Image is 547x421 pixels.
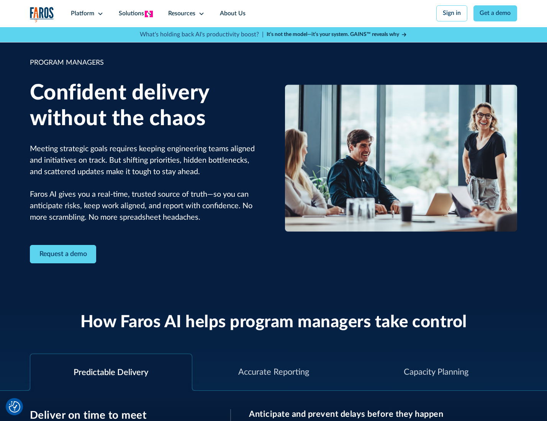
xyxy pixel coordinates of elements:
a: Get a demo [473,5,518,21]
button: Cookie Settings [9,401,20,413]
a: Sign in [436,5,467,21]
div: Capacity Planning [404,366,468,379]
div: Accurate Reporting [238,366,309,379]
a: It’s not the model—it’s your system. GAINS™ reveals why [267,31,408,39]
a: Contact Modal [30,245,97,264]
p: Meeting strategic goals requires keeping engineering teams aligned and initiatives on track. But ... [30,144,262,224]
div: Predictable Delivery [74,366,148,379]
div: PROGRAM MANAGERS [30,58,262,68]
p: What's holding back AI's productivity boost? | [140,30,264,39]
div: Resources [168,9,195,18]
img: Revisit consent button [9,401,20,413]
a: home [30,7,54,23]
h2: How Faros AI helps program managers take control [80,312,467,333]
h3: Anticipate and prevent delays before they happen [249,409,517,419]
strong: It’s not the model—it’s your system. GAINS™ reveals why [267,32,399,37]
div: Solutions [119,9,144,18]
img: Logo of the analytics and reporting company Faros. [30,7,54,23]
div: Platform [71,9,94,18]
h1: Confident delivery without the chaos [30,80,262,132]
